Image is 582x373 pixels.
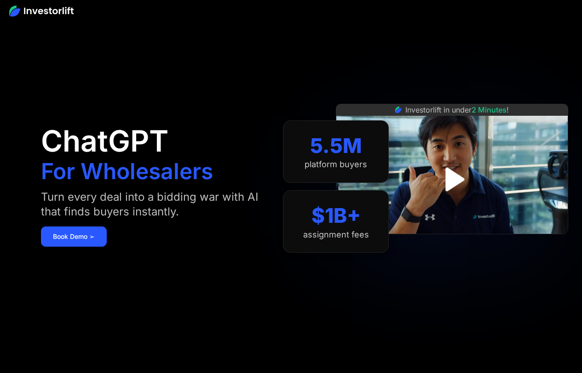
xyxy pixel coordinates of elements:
[472,105,507,114] span: 2 Minutes
[41,226,107,247] a: Book Demo ➢
[305,159,367,170] div: platform buyers
[41,190,265,219] div: Turn every deal into a bidding war with AI that finds buyers instantly.
[432,159,473,200] a: open lightbox
[41,126,168,156] h1: ChatGPT
[311,203,361,228] div: $1B+
[41,160,213,182] h1: For Wholesalers
[405,104,509,115] div: Investorlift in under !
[383,239,521,250] iframe: Customer reviews powered by Trustpilot
[303,230,369,240] div: assignment fees
[310,134,362,158] div: 5.5M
